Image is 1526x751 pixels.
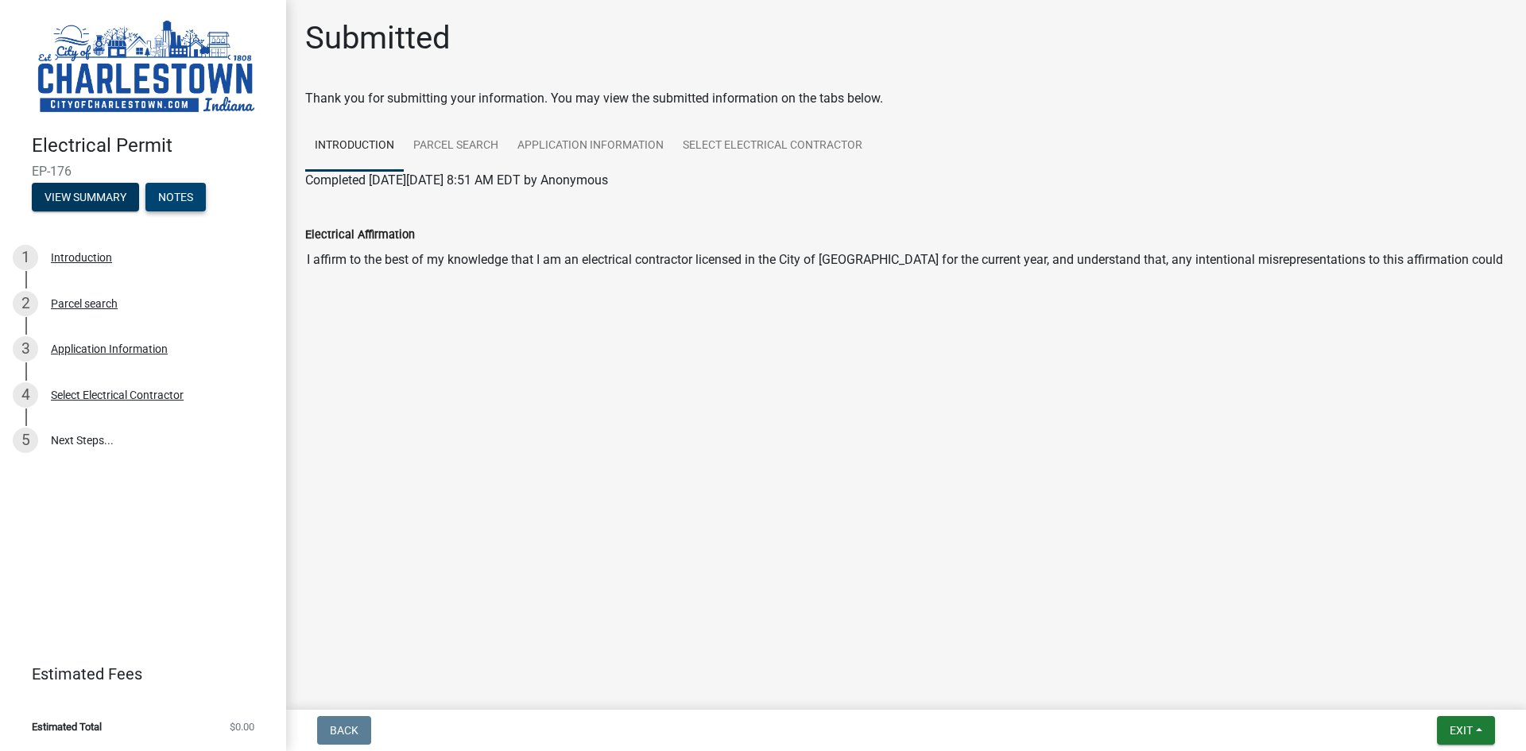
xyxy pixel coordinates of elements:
div: Thank you for submitting your information. You may view the submitted information on the tabs below. [305,89,1507,108]
span: EP-176 [32,164,254,179]
button: View Summary [32,183,139,211]
div: Introduction [51,252,112,263]
div: Application Information [51,343,168,354]
div: Select Electrical Contractor [51,389,184,401]
h1: Submitted [305,19,451,57]
div: Parcel search [51,298,118,309]
button: Notes [145,183,206,211]
span: Completed [DATE][DATE] 8:51 AM EDT by Anonymous [305,172,608,188]
div: 1 [13,245,38,270]
label: Electrical Affirmation [305,230,415,241]
a: Select Electrical Contractor [673,121,872,172]
img: City of Charlestown, Indiana [32,17,261,118]
div: 5 [13,428,38,453]
a: Estimated Fees [13,658,261,690]
wm-modal-confirm: Summary [32,192,139,204]
span: $0.00 [230,722,254,732]
a: Introduction [305,121,404,172]
button: Back [317,716,371,745]
button: Exit [1437,716,1495,745]
a: Application Information [508,121,673,172]
span: Exit [1450,724,1473,737]
div: 4 [13,382,38,408]
h4: Electrical Permit [32,134,273,157]
div: 2 [13,291,38,316]
a: Parcel search [404,121,508,172]
span: Back [330,724,358,737]
span: Estimated Total [32,722,102,732]
wm-modal-confirm: Notes [145,192,206,204]
div: 3 [13,336,38,362]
